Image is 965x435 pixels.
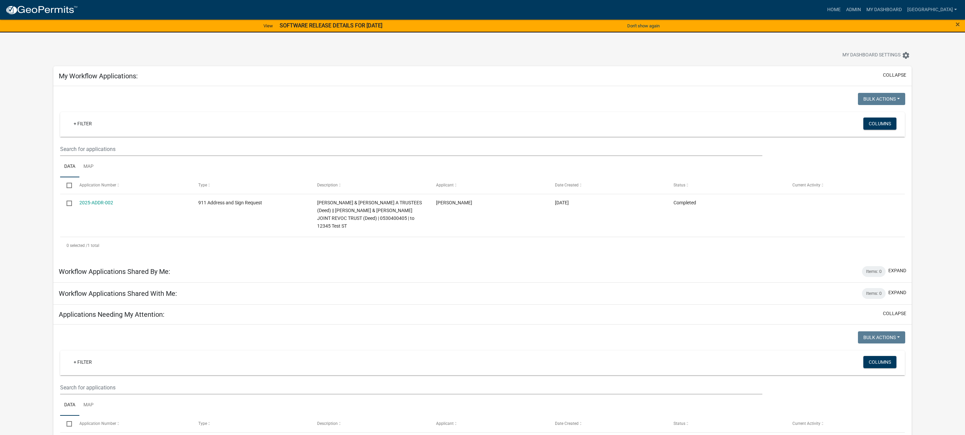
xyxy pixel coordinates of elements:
[555,183,579,187] span: Date Created
[192,416,311,432] datatable-header-cell: Type
[555,421,579,426] span: Date Created
[436,183,454,187] span: Applicant
[824,3,843,16] a: Home
[198,200,262,205] span: 911 Address and Sign Request
[60,142,762,156] input: Search for applications
[862,266,886,277] div: Items: 0
[862,288,886,299] div: Items: 0
[888,267,906,274] button: expand
[956,20,960,29] span: ×
[883,310,906,317] button: collapse
[548,416,667,432] datatable-header-cell: Date Created
[863,118,896,130] button: Columns
[430,416,549,432] datatable-header-cell: Applicant
[674,421,685,426] span: Status
[198,183,207,187] span: Type
[792,421,820,426] span: Current Activity
[73,177,192,194] datatable-header-cell: Application Number
[905,3,960,16] a: [GEOGRAPHIC_DATA]
[192,177,311,194] datatable-header-cell: Type
[198,421,207,426] span: Type
[317,421,338,426] span: Description
[674,200,696,205] span: Completed
[786,177,905,194] datatable-header-cell: Current Activity
[59,267,170,276] h5: Workflow Applications Shared By Me:
[311,416,430,432] datatable-header-cell: Description
[73,416,192,432] datatable-header-cell: Application Number
[436,200,472,205] span: Marcus Amman
[436,421,454,426] span: Applicant
[858,93,905,105] button: Bulk Actions
[311,177,430,194] datatable-header-cell: Description
[883,72,906,79] button: collapse
[888,289,906,296] button: expand
[548,177,667,194] datatable-header-cell: Date Created
[786,416,905,432] datatable-header-cell: Current Activity
[667,177,786,194] datatable-header-cell: Status
[68,118,97,130] a: + Filter
[837,49,915,62] button: My Dashboard Settingssettings
[79,394,98,416] a: Map
[60,177,73,194] datatable-header-cell: Select
[863,356,896,368] button: Columns
[902,51,910,59] i: settings
[842,51,900,59] span: My Dashboard Settings
[60,416,73,432] datatable-header-cell: Select
[79,200,113,205] a: 2025-ADDR-002
[60,394,79,416] a: Data
[60,381,762,394] input: Search for applications
[79,421,116,426] span: Application Number
[625,20,662,31] button: Don't show again
[667,416,786,432] datatable-header-cell: Status
[60,237,905,254] div: 1 total
[79,183,116,187] span: Application Number
[261,20,276,31] a: View
[864,3,905,16] a: My Dashboard
[59,310,164,318] h5: Applications Needing My Attention:
[843,3,864,16] a: Admin
[317,200,422,228] span: ZIEL, ERIC R & CAROL A TRUSTEES (Deed) || ZIEL, ERIC & CAROL JOINT REVOC TRUST (Deed) | 053040040...
[67,243,87,248] span: 0 selected /
[858,331,905,343] button: Bulk Actions
[430,177,549,194] datatable-header-cell: Applicant
[317,183,338,187] span: Description
[956,20,960,28] button: Close
[59,289,177,298] h5: Workflow Applications Shared With Me:
[53,86,912,261] div: collapse
[60,156,79,178] a: Data
[59,72,138,80] h5: My Workflow Applications:
[79,156,98,178] a: Map
[68,356,97,368] a: + Filter
[280,22,382,29] strong: SOFTWARE RELEASE DETAILS FOR [DATE]
[555,200,569,205] span: 08/04/2025
[792,183,820,187] span: Current Activity
[674,183,685,187] span: Status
